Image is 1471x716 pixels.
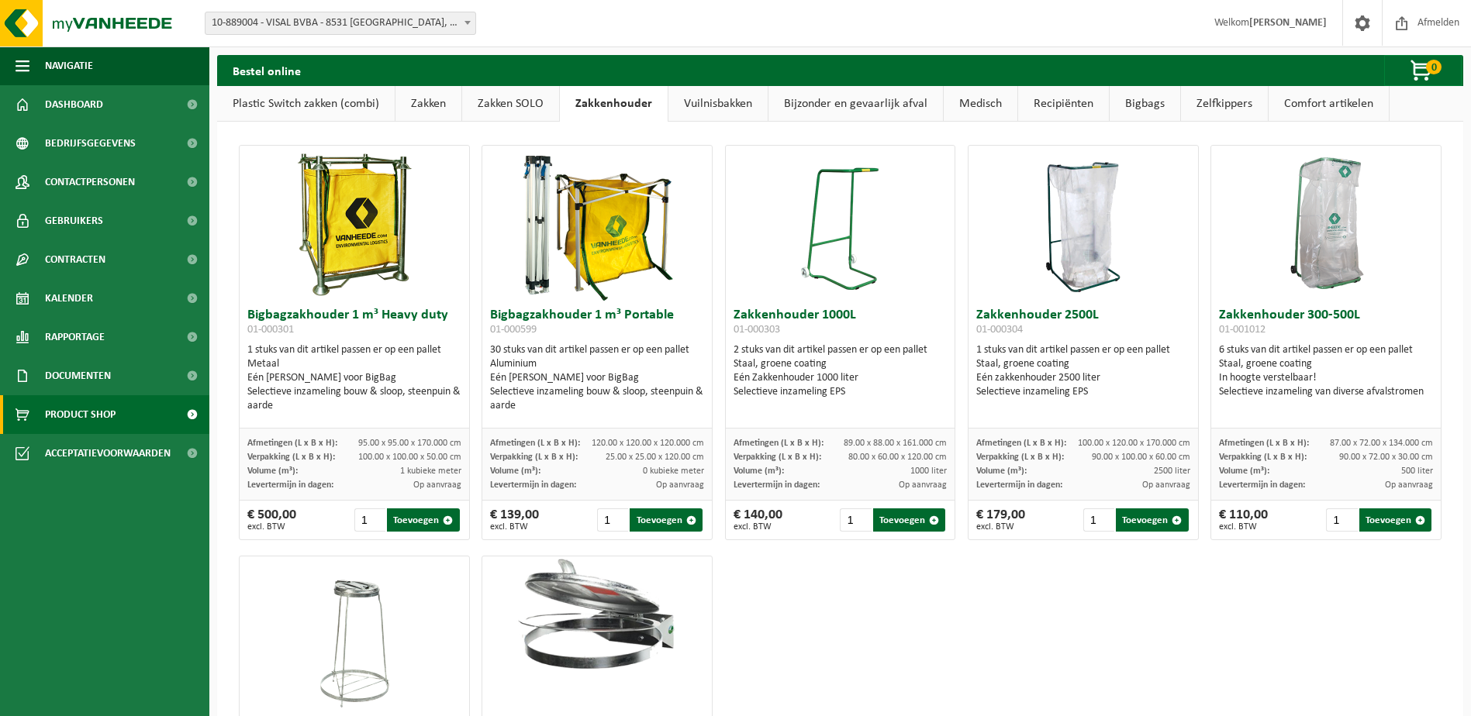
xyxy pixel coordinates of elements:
[910,466,947,476] span: 1000 liter
[45,434,171,473] span: Acceptatievoorwaarden
[358,439,461,448] span: 95.00 x 95.00 x 170.000 cm
[801,146,879,301] img: 01-000303
[45,395,116,434] span: Product Shop
[490,385,704,413] div: Selectieve inzameling bouw & sloop, steenpuin & aarde
[1359,508,1431,532] button: Toevoegen
[1142,480,1190,490] span: Op aanvraag
[490,522,539,532] span: excl. BTW
[490,480,576,490] span: Levertermijn in dagen:
[1248,146,1404,301] img: 01-001012
[1116,508,1188,532] button: Toevoegen
[1219,453,1307,462] span: Verpakking (L x B x H):
[1181,86,1268,122] a: Zelfkippers
[462,86,559,122] a: Zakken SOLO
[1110,86,1180,122] a: Bigbags
[844,439,947,448] span: 89.00 x 88.00 x 161.000 cm
[358,453,461,462] span: 100.00 x 100.00 x 50.00 cm
[45,240,105,279] span: Contracten
[643,466,704,476] span: 0 kubieke meter
[490,453,578,462] span: Verpakking (L x B x H):
[597,508,628,532] input: 1
[1249,17,1327,29] strong: [PERSON_NAME]
[520,146,675,301] img: 01-000599
[247,439,337,448] span: Afmetingen (L x B x H):
[217,55,316,85] h2: Bestel online
[1426,60,1442,74] span: 0
[1219,508,1268,532] div: € 110,00
[45,124,136,163] span: Bedrijfsgegevens
[1219,466,1269,476] span: Volume (m³):
[848,453,947,462] span: 80.00 x 60.00 x 120.00 cm
[734,371,948,385] div: Eén Zakkenhouder 1000 liter
[976,324,1023,336] span: 01-000304
[1219,522,1268,532] span: excl. BTW
[592,439,704,448] span: 120.00 x 120.00 x 120.000 cm
[734,466,784,476] span: Volume (m³):
[1401,466,1433,476] span: 500 liter
[1219,324,1266,336] span: 01-001012
[277,146,432,301] img: 01-000301
[1339,453,1433,462] span: 90.00 x 72.00 x 30.00 cm
[976,466,1027,476] span: Volume (m³):
[490,466,540,476] span: Volume (m³):
[45,201,103,240] span: Gebruikers
[247,308,461,339] h3: Bigbagzakhouder 1 m³ Heavy duty
[560,86,668,122] a: Zakkenhouder
[1219,371,1433,385] div: In hoogte verstelbaar!
[395,86,461,122] a: Zakken
[840,508,871,532] input: 1
[45,356,111,395] span: Documenten
[1219,357,1433,371] div: Staal, groene coating
[668,86,768,122] a: Vuilnisbakken
[1384,55,1462,86] button: 0
[1078,439,1190,448] span: 100.00 x 120.00 x 170.000 cm
[734,453,821,462] span: Verpakking (L x B x H):
[247,453,335,462] span: Verpakking (L x B x H):
[1092,453,1190,462] span: 90.00 x 100.00 x 60.00 cm
[976,385,1190,399] div: Selectieve inzameling EPS
[490,357,704,371] div: Aluminium
[630,508,702,532] button: Toevoegen
[944,86,1017,122] a: Medisch
[247,343,461,413] div: 1 stuks van dit artikel passen er op een pallet
[1219,439,1309,448] span: Afmetingen (L x B x H):
[205,12,475,34] span: 10-889004 - VISAL BVBA - 8531 HULSTE, POTTERIEHOEK 6
[656,480,704,490] span: Op aanvraag
[1330,439,1433,448] span: 87.00 x 72.00 x 134.000 cm
[1219,343,1433,399] div: 6 stuks van dit artikel passen er op een pallet
[217,86,395,122] a: Plastic Switch zakken (combi)
[976,508,1025,532] div: € 179,00
[1018,86,1109,122] a: Recipiënten
[976,522,1025,532] span: excl. BTW
[247,357,461,371] div: Metaal
[734,324,780,336] span: 01-000303
[247,508,296,532] div: € 500,00
[490,439,580,448] span: Afmetingen (L x B x H):
[490,508,539,532] div: € 139,00
[490,324,537,336] span: 01-000599
[734,439,824,448] span: Afmetingen (L x B x H):
[45,318,105,356] span: Rapportage
[1083,508,1114,532] input: 1
[490,308,704,339] h3: Bigbagzakhouder 1 m³ Portable
[734,357,948,371] div: Staal, groene coating
[976,357,1190,371] div: Staal, groene coating
[45,279,93,318] span: Kalender
[45,46,93,85] span: Navigatie
[976,439,1066,448] span: Afmetingen (L x B x H):
[400,466,461,476] span: 1 kubieke meter
[1385,480,1433,490] span: Op aanvraag
[247,466,298,476] span: Volume (m³):
[45,163,135,201] span: Contactpersonen
[976,308,1190,339] h3: Zakkenhouder 2500L
[247,480,333,490] span: Levertermijn in dagen:
[247,385,461,413] div: Selectieve inzameling bouw & sloop, steenpuin & aarde
[976,453,1064,462] span: Verpakking (L x B x H):
[354,508,385,532] input: 1
[976,371,1190,385] div: Eén zakkenhouder 2500 liter
[490,343,704,413] div: 30 stuks van dit artikel passen er op een pallet
[1326,508,1357,532] input: 1
[482,556,712,671] img: 01-000307
[387,508,459,532] button: Toevoegen
[1219,385,1433,399] div: Selectieve inzameling van diverse afvalstromen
